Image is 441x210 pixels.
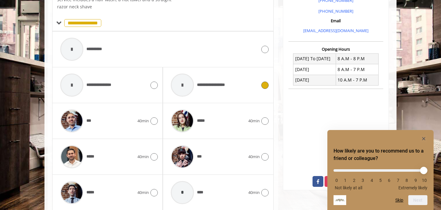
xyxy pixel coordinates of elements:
[290,19,382,23] h3: Email
[336,53,378,64] td: 8 A.M - 8 P.M
[288,47,383,51] h3: Opening Hours
[318,8,353,14] a: [PHONE_NUMBER]
[395,198,403,203] button: Skip
[248,118,260,124] span: 40min
[398,185,427,190] span: Extremely likely
[334,178,340,183] li: 0
[137,153,149,160] span: 40min
[334,147,427,162] h2: How likely are you to recommend us to a friend or colleague? Select an option from 0 to 10, with ...
[395,178,401,183] li: 7
[351,178,357,183] li: 2
[413,178,419,183] li: 9
[342,178,348,183] li: 1
[421,178,427,183] li: 10
[293,75,336,85] td: [DATE]
[248,153,260,160] span: 40min
[335,185,362,190] span: Not likely at all
[377,178,384,183] li: 5
[303,28,368,33] a: [EMAIL_ADDRESS][DOMAIN_NAME]
[293,53,336,64] td: [DATE] To [DATE]
[369,178,375,183] li: 4
[404,178,410,183] li: 8
[408,195,427,205] button: Next question
[336,75,378,85] td: 10 A.M - 7 P.M
[137,118,149,124] span: 40min
[334,165,427,190] div: How likely are you to recommend us to a friend or colleague? Select an option from 0 to 10, with ...
[360,178,366,183] li: 3
[386,178,392,183] li: 6
[334,135,427,205] div: How likely are you to recommend us to a friend or colleague? Select an option from 0 to 10, with ...
[137,189,149,196] span: 40min
[420,135,427,142] button: Hide survey
[293,64,336,75] td: [DATE]
[248,189,260,196] span: 40min
[336,64,378,75] td: 8 A.M - 7 P.M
